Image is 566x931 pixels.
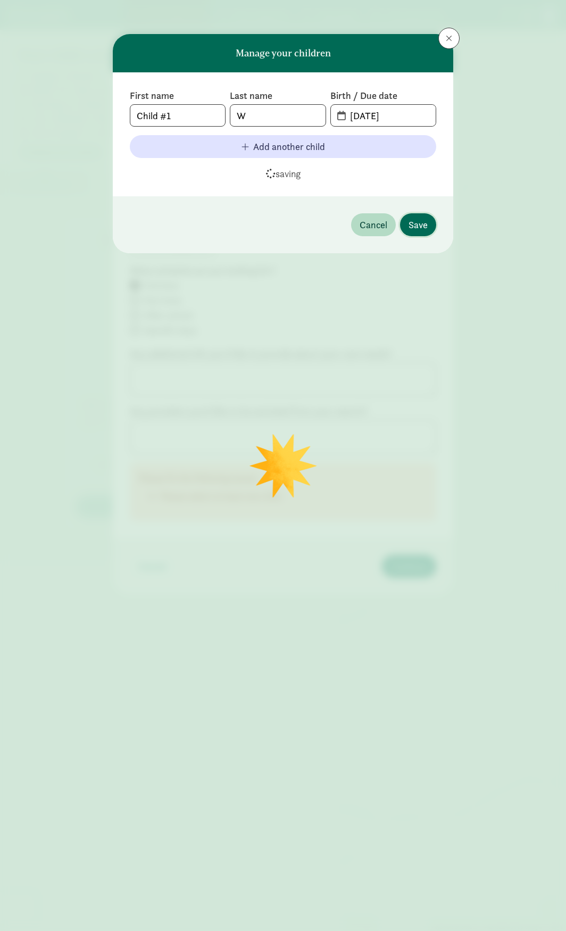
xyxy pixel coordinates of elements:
button: Cancel [351,213,396,236]
input: MM-DD-YYYY [344,105,436,126]
span: Cancel [360,218,387,232]
button: Save [400,213,436,236]
label: Birth / Due date [330,89,436,102]
span: Add another child [253,139,325,154]
span: Save [409,218,428,232]
button: Add another child [130,135,436,158]
label: Last name [230,89,326,102]
label: First name [130,89,226,102]
div: saving [266,167,301,179]
h6: Manage your children [236,48,331,59]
